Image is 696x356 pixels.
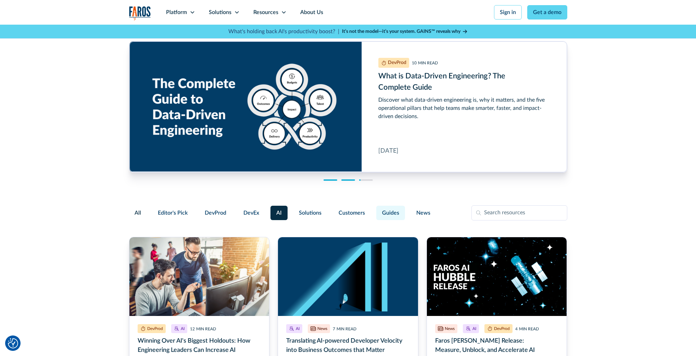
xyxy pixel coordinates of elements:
[129,237,269,316] img: two male senior software developers looking at computer screens in a busy office
[129,41,567,172] a: What is Data-Driven Engineering? The Complete Guide
[205,209,226,217] span: DevProd
[8,338,18,348] img: Revisit consent button
[129,6,151,20] a: home
[339,209,365,217] span: Customers
[209,8,231,16] div: Solutions
[253,8,278,16] div: Resources
[416,209,430,217] span: News
[129,41,567,172] div: cms-link
[129,6,151,20] img: Logo of the analytics and reporting company Faros.
[494,5,522,20] a: Sign in
[527,5,567,20] a: Get a demo
[382,209,399,217] span: Guides
[129,205,567,220] form: Filter Form
[276,209,282,217] span: AI
[135,209,141,217] span: All
[342,28,468,35] a: It’s not the model—it’s your system. GAINS™ reveals why
[8,338,18,348] button: Cookie Settings
[342,29,460,34] strong: It’s not the model—it’s your system. GAINS™ reveals why
[427,237,567,316] img: The text Faros AI Hubble Release over an image of the Hubble telescope in a dark galaxy where som...
[158,209,188,217] span: Editor's Pick
[471,205,567,220] input: Search resources
[228,27,339,36] p: What's holding back AI's productivity boost? |
[243,209,259,217] span: DevEx
[166,8,187,16] div: Platform
[299,209,321,217] span: Solutions
[278,237,418,316] img: A dark blue background with the letters AI appearing to be walls, with a person walking through t...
